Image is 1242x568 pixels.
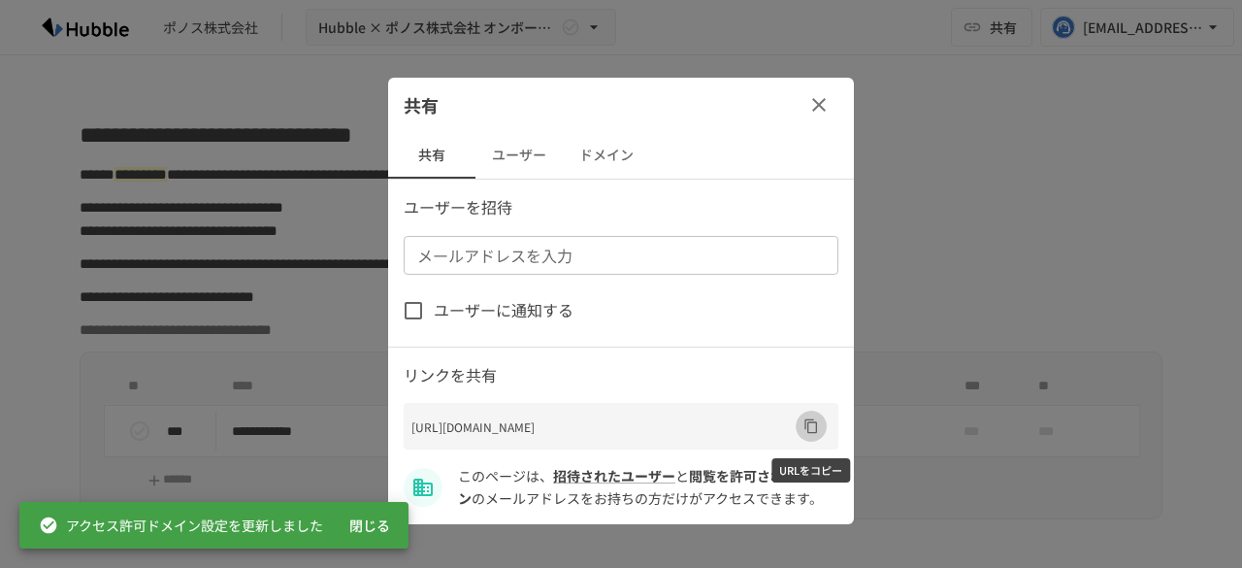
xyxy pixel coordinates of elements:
div: URLをコピー [771,458,850,483]
span: ユーザーに通知する [434,298,573,323]
a: 招待されたユーザー [553,466,675,485]
button: 閉じる [339,508,401,544]
div: アクセス許可ドメイン設定を更新しました [39,508,323,543]
div: 共有 [388,78,854,132]
p: [URL][DOMAIN_NAME] [411,418,796,436]
button: ユーザー [475,132,563,179]
button: 共有 [388,132,475,179]
p: リンクを共有 [404,363,838,388]
p: このページは、 と のメールアドレスをお持ちの方だけがアクセスできます。 [458,465,838,509]
span: ponos.co.jp [458,466,838,507]
button: ドメイン [563,132,650,179]
p: ユーザーを招待 [404,195,838,220]
button: URLをコピー [796,411,827,442]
